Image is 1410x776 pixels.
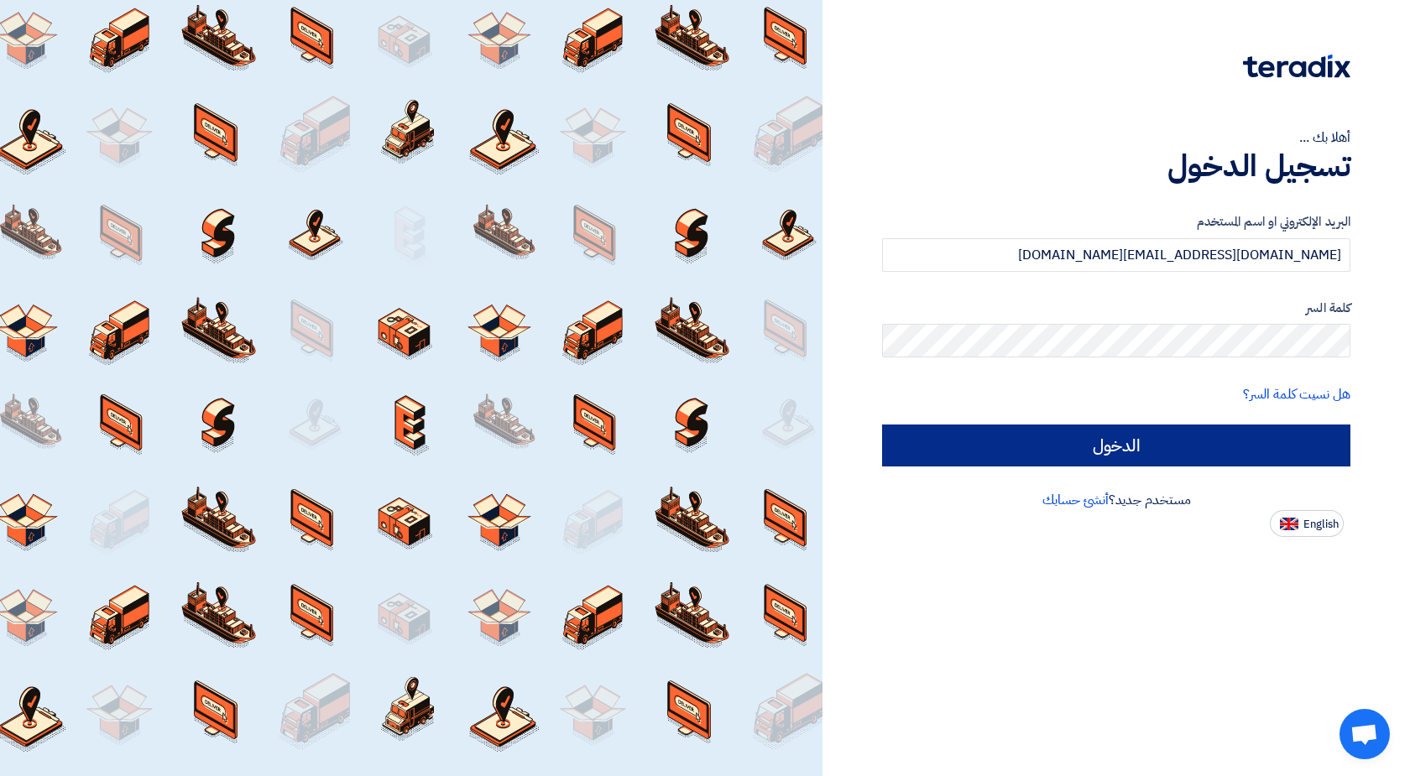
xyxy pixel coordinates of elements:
h1: تسجيل الدخول [882,148,1350,185]
a: أنشئ حسابك [1042,490,1109,510]
img: en-US.png [1280,518,1298,530]
label: كلمة السر [882,299,1350,318]
input: الدخول [882,424,1350,466]
label: البريد الإلكتروني او اسم المستخدم [882,212,1350,232]
a: هل نسيت كلمة السر؟ [1243,384,1350,404]
input: أدخل بريد العمل الإلكتروني او اسم المستخدم الخاص بك ... [882,238,1350,272]
div: مستخدم جديد؟ [882,490,1350,510]
div: دردشة مفتوحة [1339,709,1390,759]
img: Teradix logo [1243,55,1350,78]
button: English [1270,510,1344,537]
div: أهلا بك ... [882,128,1350,148]
span: English [1303,518,1339,530]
